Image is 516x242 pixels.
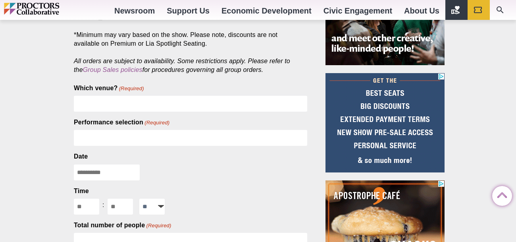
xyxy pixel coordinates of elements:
a: Back to Top [492,186,508,202]
img: Proctors logo [4,3,93,15]
a: Group Sales policies [83,66,142,73]
label: Which venue? [74,84,144,93]
label: Performance selection [74,118,169,127]
iframe: Advertisement [325,73,445,172]
div: : [99,199,108,211]
span: (Required) [146,222,171,229]
legend: Time [74,187,89,196]
em: All orders are subject to availability. Some restrictions apply. Please refer to the for procedur... [74,58,290,73]
label: Total number of people [74,221,171,230]
span: (Required) [118,85,144,92]
p: *Minimum may vary based on the show. Please note, discounts are not available on Premium or Lia S... [74,31,307,74]
span: (Required) [144,119,170,126]
label: Date [74,152,88,161]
